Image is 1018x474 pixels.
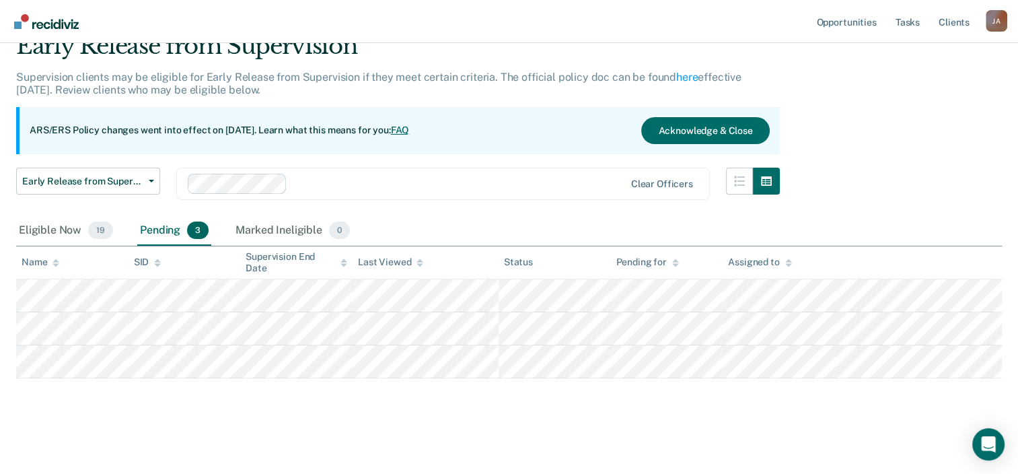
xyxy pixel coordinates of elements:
[358,257,423,268] div: Last Viewed
[16,168,160,195] button: Early Release from Supervision
[504,257,533,268] div: Status
[986,10,1007,32] div: J A
[88,222,113,239] span: 19
[631,178,693,190] div: Clear officers
[22,176,143,187] span: Early Release from Supervision
[14,14,79,29] img: Recidiviz
[676,71,698,83] a: here
[233,216,353,246] div: Marked Ineligible0
[391,125,410,135] a: FAQ
[134,257,161,268] div: SID
[972,428,1005,461] div: Open Intercom Messenger
[246,251,347,274] div: Supervision End Date
[16,216,116,246] div: Eligible Now19
[30,124,409,137] p: ARS/ERS Policy changes went into effect on [DATE]. Learn what this means for you:
[16,32,780,71] div: Early Release from Supervision
[137,216,211,246] div: Pending3
[187,222,209,239] span: 3
[641,117,769,144] button: Acknowledge & Close
[16,71,741,96] p: Supervision clients may be eligible for Early Release from Supervision if they meet certain crite...
[986,10,1007,32] button: Profile dropdown button
[329,222,350,239] span: 0
[22,257,59,268] div: Name
[728,257,791,268] div: Assigned to
[616,257,678,268] div: Pending for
